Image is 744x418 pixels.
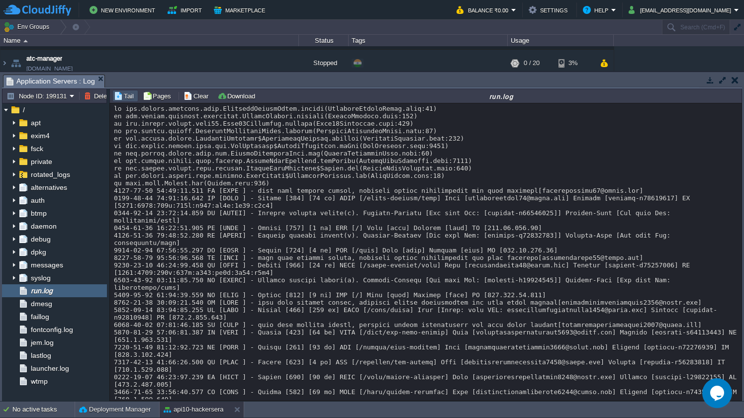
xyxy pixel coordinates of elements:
[143,91,174,100] button: Pages
[29,248,48,256] a: dpkg
[702,378,734,408] iframe: chat widget
[1,35,298,46] div: Name
[29,222,58,231] a: daemon
[29,144,45,153] a: fsck
[262,92,741,100] div: run.log
[84,91,115,100] button: Delete
[12,402,75,418] div: No active tasks
[6,91,70,100] button: Node ID: 199131
[29,286,54,295] a: run.log
[6,75,95,87] span: Application Servers : Log
[29,338,55,347] a: jem.log
[184,91,211,100] button: Clear
[29,377,49,386] a: wtmp
[29,157,54,166] a: private
[299,35,348,46] div: Status
[29,235,52,244] a: debug
[583,4,611,16] button: Help
[349,35,507,46] div: Tags
[164,405,223,415] button: api10-hackersera
[457,4,511,16] button: Balance ₹0.00
[90,4,158,16] button: New Environment
[629,4,734,16] button: [EMAIL_ADDRESS][DOMAIN_NAME]
[29,260,65,269] a: messages
[3,20,53,34] button: Env Groups
[26,64,73,74] a: [DOMAIN_NAME]
[29,183,69,192] a: alternatives
[114,91,137,100] button: Tail
[217,91,258,100] button: Download
[29,351,53,360] a: lastlog
[9,50,23,77] img: AMDAwAAAACH5BAEAAAAALAAAAAABAAEAAAICRAEAOw==
[23,40,28,42] img: AMDAwAAAACH5BAEAAAAALAAAAAABAAEAAAICRAEAOw==
[214,4,268,16] button: Marketplace
[29,364,71,373] a: launcher.log
[21,105,26,114] a: /
[558,50,591,77] div: 3%
[79,405,151,415] button: Deployment Manager
[29,325,75,334] a: fontconfig.log
[29,196,46,205] a: auth
[29,118,42,127] a: apt
[168,4,205,16] button: Import
[29,170,72,179] a: rotated_logs
[0,50,8,77] img: AMDAwAAAACH5BAEAAAAALAAAAAABAAEAAAICRAEAOw==
[29,131,51,140] a: exim4
[26,54,62,64] a: atc-manager
[3,4,71,16] img: CloudJiffy
[508,35,613,46] div: Usage
[529,4,570,16] button: Settings
[524,50,540,77] div: 0 / 20
[299,50,349,77] div: Stopped
[29,209,48,218] a: btmp
[29,312,51,321] a: faillog
[29,299,54,308] a: dmesg
[29,273,52,282] a: syslog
